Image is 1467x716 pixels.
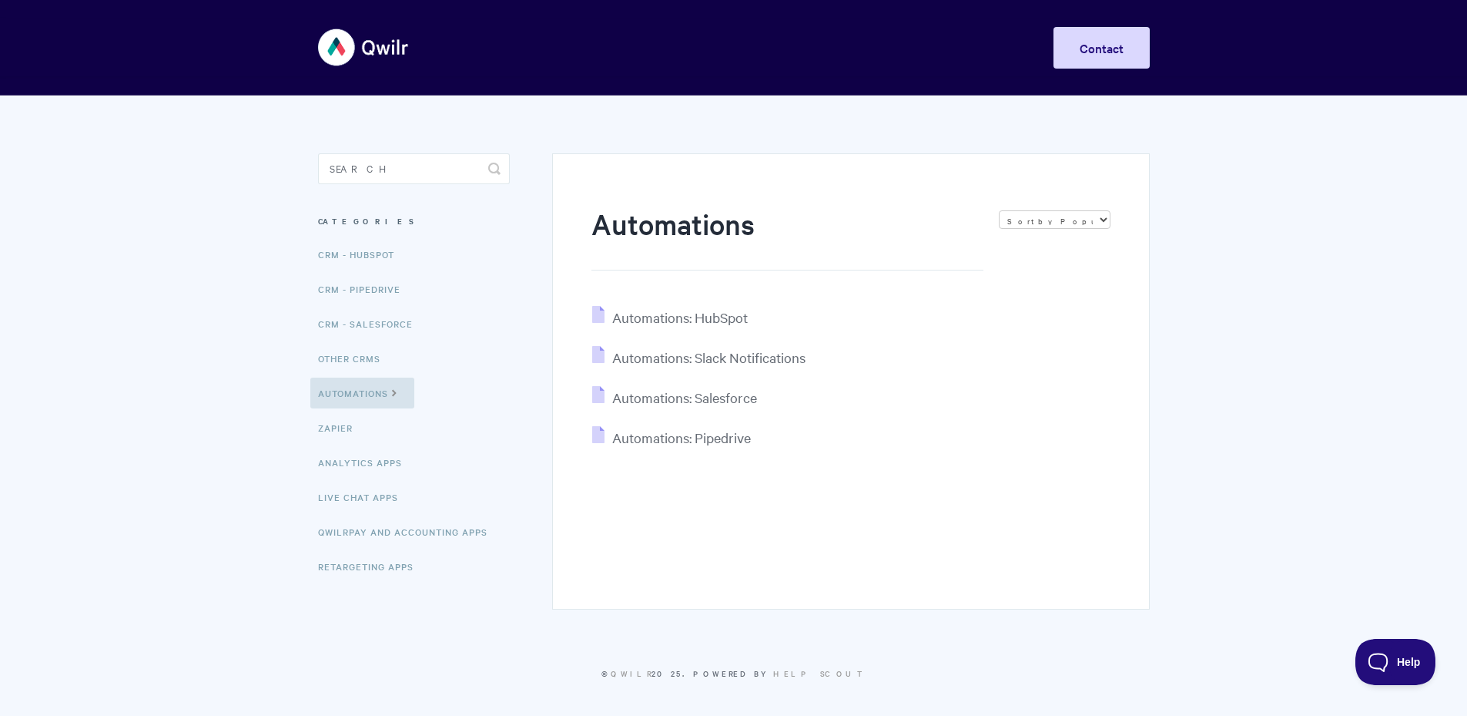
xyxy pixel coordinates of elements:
a: Other CRMs [318,343,392,374]
span: Automations: Slack Notifications [612,348,806,366]
iframe: Toggle Customer Support [1355,639,1436,685]
a: CRM - Pipedrive [318,274,412,304]
p: © 2025. [318,667,1150,681]
a: Automations [310,378,414,408]
a: Zapier [318,412,364,443]
a: Qwilr [611,667,651,679]
a: Live Chat Apps [318,482,410,513]
span: Automations: Salesforce [612,388,757,406]
a: Automations: HubSpot [592,308,748,326]
input: Search [318,153,510,184]
a: CRM - HubSpot [318,239,406,270]
a: Contact [1053,27,1150,69]
a: Retargeting Apps [318,551,425,582]
span: Automations: Pipedrive [612,429,751,446]
select: Page reloads on selection [999,210,1110,229]
img: Qwilr Help Center [318,18,410,76]
a: Help Scout [773,667,866,679]
a: Automations: Slack Notifications [592,348,806,366]
h3: Categories [318,207,510,235]
span: Powered by [693,667,866,679]
h1: Automations [591,204,983,271]
a: Automations: Salesforce [592,388,757,406]
a: CRM - Salesforce [318,308,424,339]
a: Automations: Pipedrive [592,429,751,446]
span: Automations: HubSpot [612,308,748,326]
a: QwilrPay and Accounting Apps [318,516,499,547]
a: Analytics Apps [318,447,414,478]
